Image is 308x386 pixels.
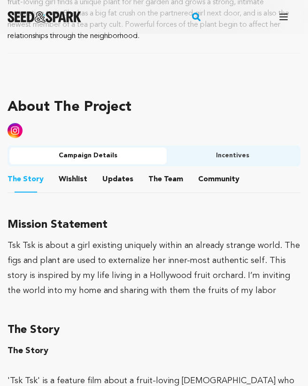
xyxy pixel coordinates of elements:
span: Story [8,174,44,185]
span: Community [198,174,239,185]
span: Wishlist [59,174,87,185]
span: Updates [102,174,133,185]
h1: About The Project [8,99,300,116]
button: Incentives [167,147,299,164]
button: Campaign Details [9,147,167,164]
h3: Mission Statement [8,216,300,234]
span: The [8,174,21,185]
span: The [148,174,162,185]
h3: The Story [8,321,300,340]
div: Tsk Tsk is about a girl existing uniquely within an already strange world. The figs and plant are... [8,238,300,298]
a: Seed&Spark Homepage [8,11,81,23]
img: Seed&Spark Logo Dark Mode [8,11,81,23]
span: Team [148,174,183,185]
strong: The Story [8,347,48,355]
img: Seed&Spark Instagram Icon [8,123,23,138]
